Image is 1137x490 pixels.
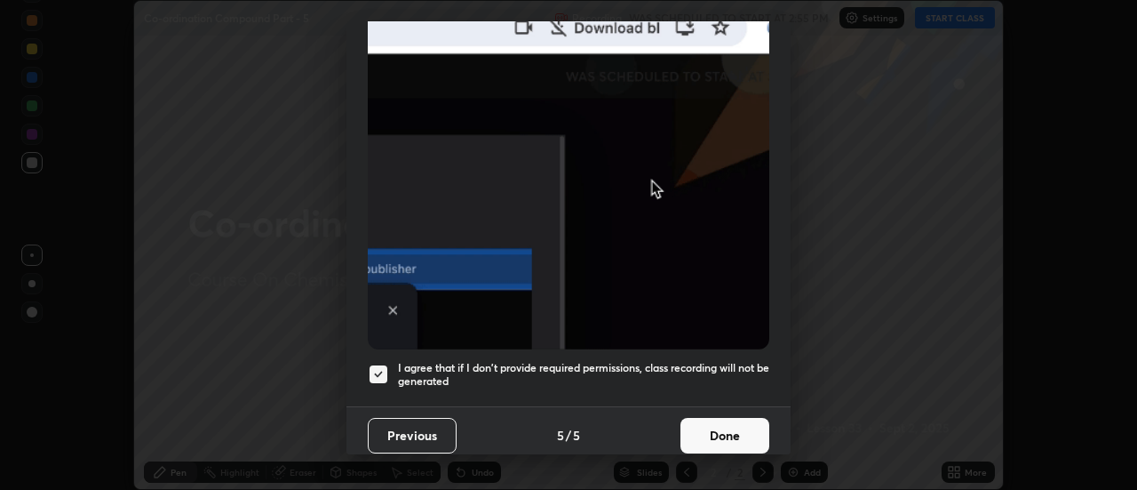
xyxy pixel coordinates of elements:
[573,426,580,445] h4: 5
[368,418,457,454] button: Previous
[566,426,571,445] h4: /
[680,418,769,454] button: Done
[398,361,769,389] h5: I agree that if I don't provide required permissions, class recording will not be generated
[557,426,564,445] h4: 5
